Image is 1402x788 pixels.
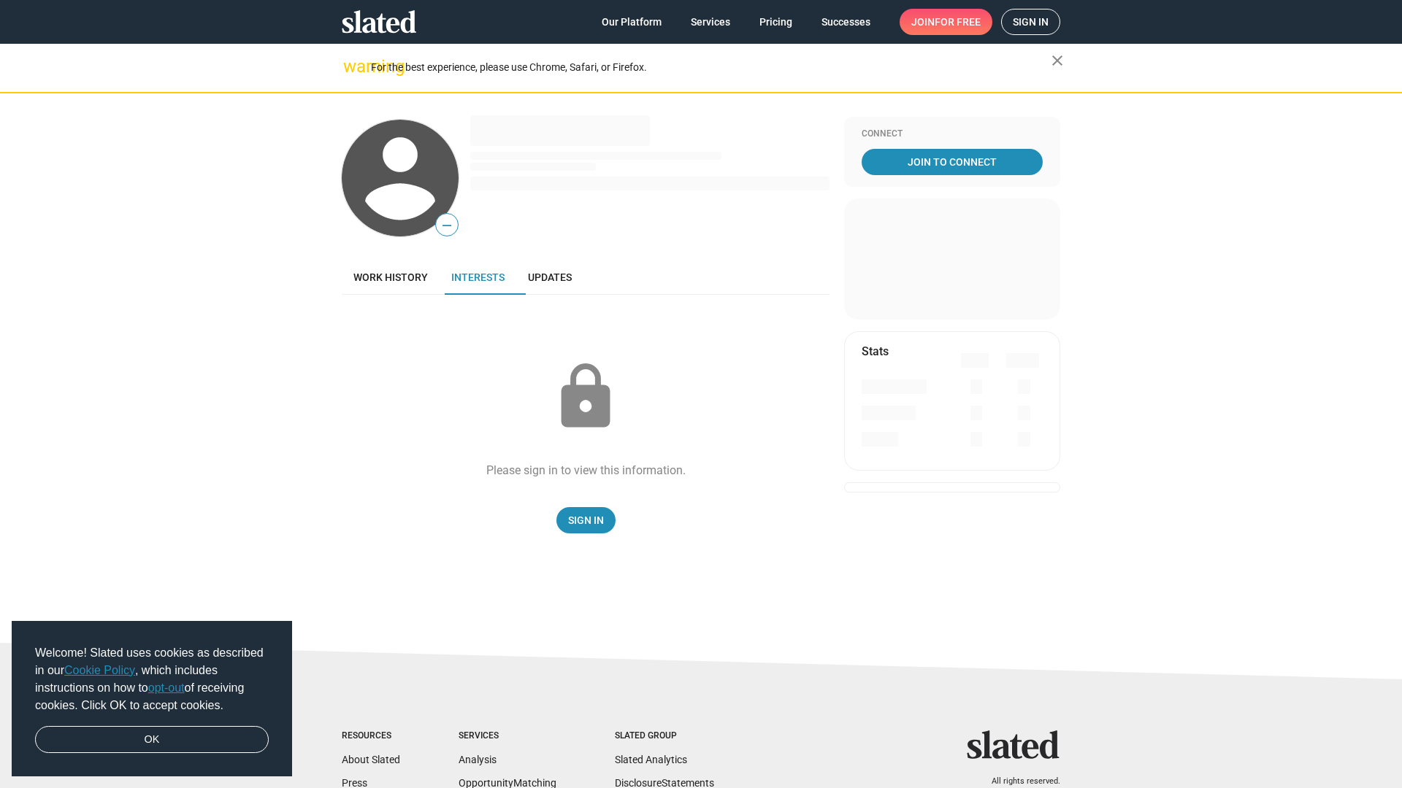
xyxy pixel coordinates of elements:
a: Joinfor free [900,9,992,35]
a: Work history [342,260,440,295]
span: Services [691,9,730,35]
mat-icon: lock [549,360,622,433]
span: for free [935,9,981,35]
span: Successes [821,9,870,35]
span: Our Platform [602,9,662,35]
a: About Slated [342,754,400,765]
div: cookieconsent [12,621,292,777]
mat-icon: warning [343,58,361,75]
div: Resources [342,730,400,742]
div: Please sign in to view this information. [486,463,686,478]
div: For the best experience, please use Chrome, Safari, or Firefox. [371,58,1051,77]
a: Pricing [748,9,804,35]
a: Services [679,9,742,35]
span: — [436,216,458,235]
a: Sign in [1001,9,1060,35]
span: Sign In [568,507,604,533]
a: Slated Analytics [615,754,687,765]
span: Sign in [1013,9,1049,34]
div: Slated Group [615,730,714,742]
a: dismiss cookie message [35,726,269,754]
a: Our Platform [590,9,673,35]
a: Analysis [459,754,497,765]
span: Pricing [759,9,792,35]
a: Interests [440,260,516,295]
span: Welcome! Slated uses cookies as described in our , which includes instructions on how to of recei... [35,644,269,714]
a: Cookie Policy [64,664,135,676]
div: Connect [862,128,1043,140]
mat-icon: close [1049,52,1066,69]
mat-card-title: Stats [862,344,889,359]
span: Join [911,9,981,35]
div: Services [459,730,556,742]
a: Updates [516,260,583,295]
span: Updates [528,271,572,283]
span: Interests [451,271,505,283]
span: Work history [353,271,428,283]
a: Successes [810,9,882,35]
a: Sign In [556,507,616,533]
a: Join To Connect [862,149,1043,175]
span: Join To Connect [865,149,1040,175]
a: opt-out [148,681,185,694]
